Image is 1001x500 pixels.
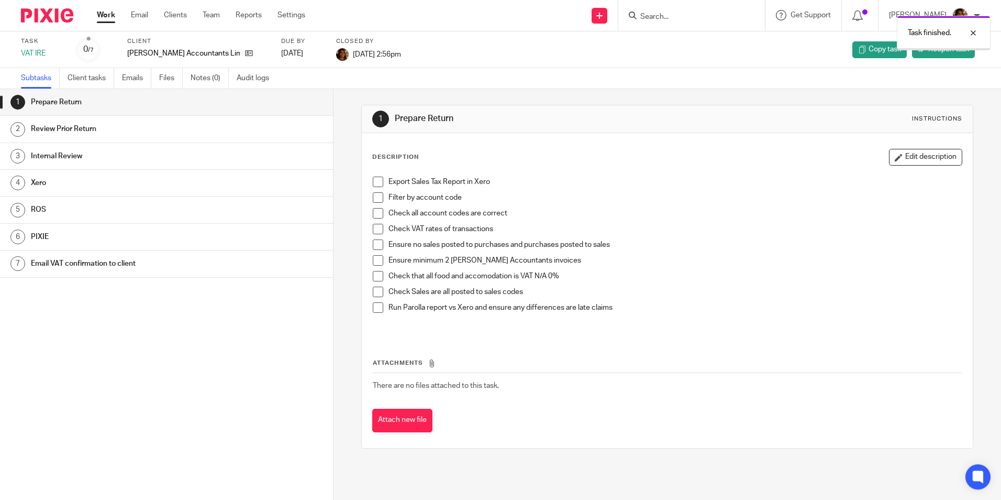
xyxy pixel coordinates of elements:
p: Check that all food and accomodation is VAT N/A 0% [388,271,961,281]
div: 2 [10,122,25,137]
p: Ensure minimum 2 [PERSON_NAME] Accountants invoices [388,255,961,266]
div: 6 [10,230,25,244]
a: Team [203,10,220,20]
div: 7 [10,256,25,271]
a: Emails [122,68,151,89]
div: [DATE] [281,48,323,59]
h1: PIXIE [31,229,226,245]
h1: Prepare Return [31,94,226,110]
h1: Prepare Return [395,113,689,124]
p: Run Parolla report vs Xero and ensure any differences are late claims [388,302,961,313]
label: Client [127,37,268,46]
p: Task finished. [908,28,951,38]
h1: Email VAT confirmation to client [31,256,226,271]
a: Clients [164,10,187,20]
a: Subtasks [21,68,60,89]
a: Settings [277,10,305,20]
div: 3 [10,149,25,164]
h1: Review Prior Return [31,121,226,137]
h1: Xero [31,175,226,191]
button: Attach new file [372,409,432,432]
h1: Internal Review [31,148,226,164]
div: 4 [10,176,25,190]
label: Due by [281,37,323,46]
a: Client tasks [68,68,114,89]
img: Arvinder.jpeg [336,48,349,61]
a: Notes (0) [191,68,229,89]
p: Check all account codes are correct [388,208,961,219]
button: Edit description [889,149,962,166]
div: 0 [83,44,94,56]
p: Ensure no sales posted to purchases and purchases posted to sales [388,240,961,250]
div: 5 [10,203,25,218]
label: Task [21,37,63,46]
span: [DATE] 2:56pm [353,50,401,58]
a: Audit logs [237,68,277,89]
a: Reports [236,10,262,20]
img: Pixie [21,8,73,23]
p: Description [372,153,419,161]
p: Export Sales Tax Report in Xero [388,177,961,187]
label: Closed by [336,37,401,46]
div: VAT IRE [21,48,63,59]
p: [PERSON_NAME] Accountants Limited [127,48,240,59]
p: Check Sales are all posted to sales codes [388,287,961,297]
a: Files [159,68,183,89]
p: Check VAT rates of transactions [388,224,961,234]
span: Attachments [373,360,423,366]
img: Arvinder.jpeg [952,7,969,24]
p: Filter by account code [388,192,961,203]
small: /7 [88,47,94,53]
a: Work [97,10,115,20]
h1: ROS [31,202,226,218]
div: 1 [10,95,25,110]
div: 1 [372,111,389,127]
div: Instructions [912,115,962,123]
span: There are no files attached to this task. [373,382,499,389]
a: Email [131,10,148,20]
